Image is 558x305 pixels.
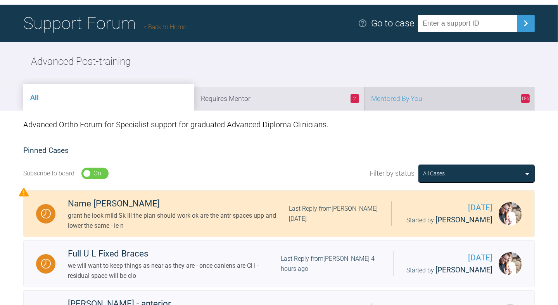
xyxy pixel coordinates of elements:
[194,87,365,111] li: Requires Mentor
[23,190,535,237] a: WaitingName [PERSON_NAME]grant he look mild Sk III the plan should work ok are the antr spaces up...
[41,259,51,269] img: Waiting
[358,19,367,28] img: help.e70b9f3d.svg
[499,252,522,276] img: Grant McAree
[19,187,29,197] img: Priority
[404,214,492,226] div: Started by
[31,54,131,70] h2: Advanced Post-training
[499,202,522,225] img: Grant McAree
[435,215,492,224] span: [PERSON_NAME]
[289,204,379,224] div: Last Reply from [PERSON_NAME] [DATE]
[68,211,289,230] div: grant he look mild Sk III the plan should work ok are the antr spaces upp and lower the same - ie n
[404,201,492,214] span: [DATE]
[23,168,74,178] div: Subscribe to board
[68,247,281,261] div: Full U L Fixed Braces
[41,209,51,218] img: Waiting
[281,254,381,274] div: Last Reply from [PERSON_NAME] 4 hours ago
[23,111,535,139] div: Advanced Ortho Forum for Specialist support for graduated Advanced Diploma Clinicians.
[371,16,414,31] div: Go to case
[364,87,535,111] li: Mentored By You
[23,145,535,157] h2: Pinned Cases
[521,94,530,103] span: 186
[370,168,415,179] span: Filter by status
[423,169,445,178] div: All Cases
[143,23,186,31] a: Back to Home
[23,240,535,287] a: WaitingFull U L Fixed Braceswe will want to keep things as near as they are - once caniens are Cl...
[23,84,194,111] li: All
[435,265,492,274] span: [PERSON_NAME]
[94,168,102,178] div: On
[520,17,532,29] img: chevronRight.28bd32b0.svg
[23,10,186,37] h1: Support Forum
[418,15,517,32] input: Enter a support ID
[68,197,289,211] div: Name [PERSON_NAME]
[406,251,492,264] span: [DATE]
[406,264,492,276] div: Started by
[68,261,281,281] div: we will want to keep things as near as they are - once caniens are Cl I - residual spaec will be clo
[351,94,359,103] span: 2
